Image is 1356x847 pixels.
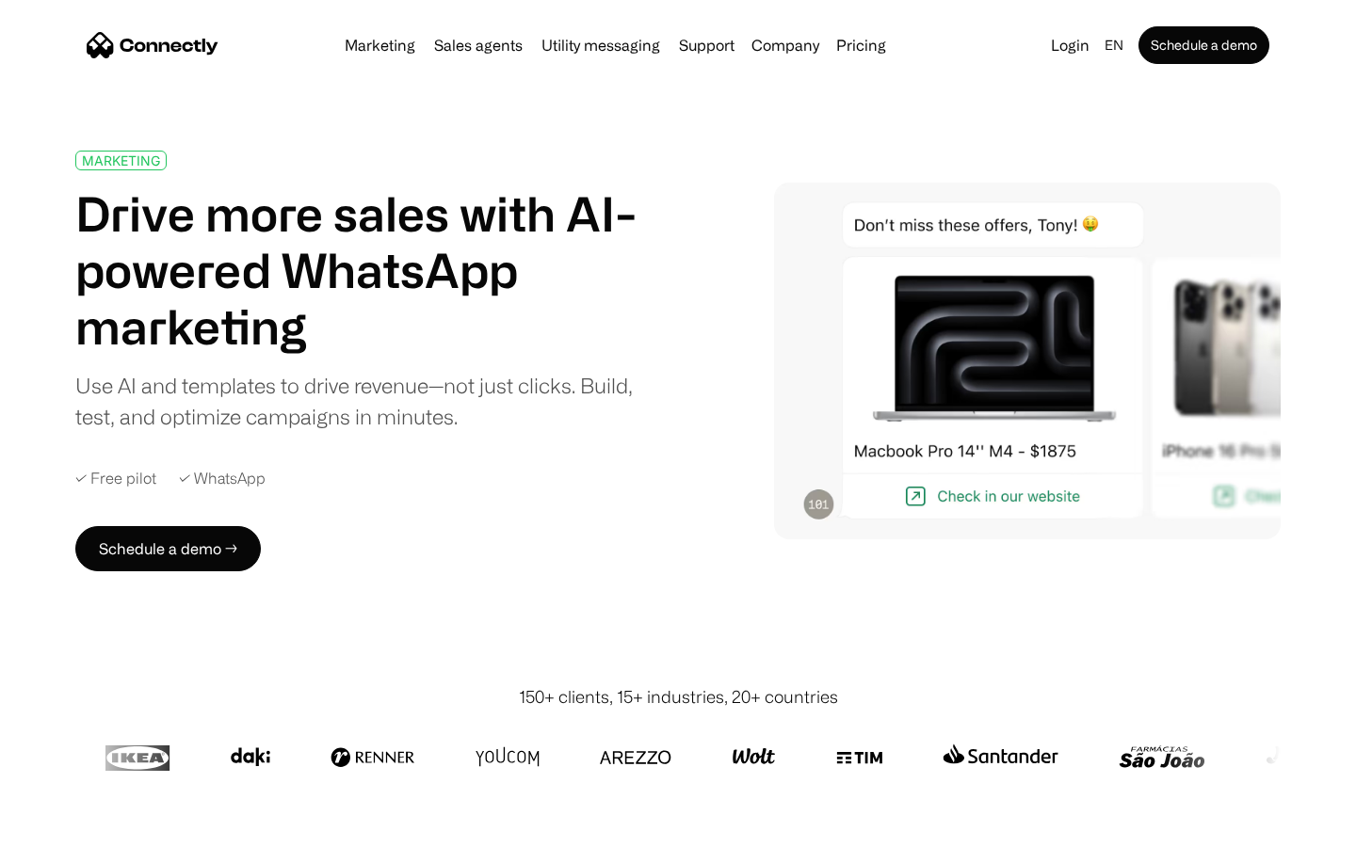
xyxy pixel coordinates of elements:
[179,470,266,487] div: ✓ WhatsApp
[751,32,819,58] div: Company
[1138,26,1269,64] a: Schedule a demo
[1105,32,1123,58] div: en
[829,38,894,53] a: Pricing
[38,814,113,840] ul: Language list
[82,153,160,168] div: MARKETING
[75,185,657,355] h1: Drive more sales with AI-powered WhatsApp marketing
[75,370,657,432] div: Use AI and templates to drive revenue—not just clicks. Build, test, and optimize campaigns in min...
[427,38,530,53] a: Sales agents
[671,38,742,53] a: Support
[337,38,423,53] a: Marketing
[534,38,668,53] a: Utility messaging
[1043,32,1097,58] a: Login
[75,470,156,487] div: ✓ Free pilot
[519,684,838,710] div: 150+ clients, 15+ industries, 20+ countries
[75,526,261,571] a: Schedule a demo →
[19,812,113,840] aside: Language selected: English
